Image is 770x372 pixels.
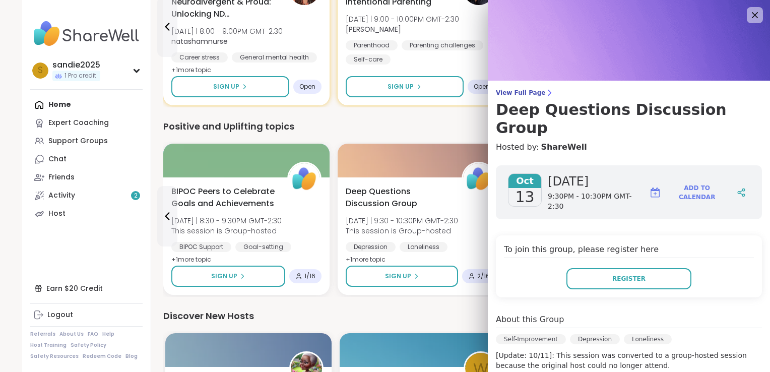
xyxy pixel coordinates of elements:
[134,192,138,200] span: 2
[346,14,459,24] span: [DATE] | 9:00 - 10:00PM GMT-2:30
[48,118,109,128] div: Expert Coaching
[508,174,542,188] span: Oct
[474,83,490,91] span: Open
[30,279,143,297] div: Earn $20 Credit
[30,342,67,349] a: Host Training
[171,266,285,287] button: Sign Up
[88,331,98,338] a: FAQ
[171,216,282,226] span: [DATE] | 8:30 - 9:30PM GMT-2:30
[125,353,138,360] a: Blog
[102,331,114,338] a: Help
[171,226,282,236] span: This session is Group-hosted
[171,185,276,210] span: BIPOC Peers to Celebrate Goals and Achievements
[496,141,762,153] h4: Hosted by:
[38,64,43,77] span: s
[171,36,228,46] b: natashamnurse
[48,191,75,201] div: Activity
[385,272,411,281] span: Sign Up
[211,272,237,281] span: Sign Up
[496,89,762,137] a: View Full PageDeep Questions Discussion Group
[83,353,121,360] a: Redeem Code
[665,183,729,202] span: Add to Calendar
[48,136,108,146] div: Support Groups
[48,209,66,219] div: Host
[566,268,691,289] button: Register
[65,72,96,80] span: 1 Pro credit
[59,331,84,338] a: About Us
[30,168,143,187] a: Friends
[624,334,672,344] div: Loneliness
[232,52,317,63] div: General mental health
[171,52,228,63] div: Career stress
[48,172,75,182] div: Friends
[52,59,100,71] div: sandie2025
[496,89,762,97] span: View Full Page
[30,150,143,168] a: Chat
[30,306,143,324] a: Logout
[649,187,661,199] img: ShareWell Logomark
[346,266,458,287] button: Sign Up
[570,334,620,344] div: Depression
[346,216,458,226] span: [DATE] | 9:30 - 10:30PM GMT-2:30
[612,274,646,283] span: Register
[645,177,733,208] button: Add to Calendar
[346,54,391,65] div: Self-care
[30,353,79,360] a: Safety Resources
[346,226,458,236] span: This session is Group-hosted
[496,101,762,137] h3: Deep Questions Discussion Group
[504,243,754,258] h4: To join this group, please register here
[346,242,396,252] div: Depression
[30,331,55,338] a: Referrals
[30,187,143,205] a: Activity2
[163,119,736,134] div: Positive and Uplifting topics
[346,40,398,50] div: Parenthood
[515,188,534,206] span: 13
[289,163,320,195] img: ShareWell
[163,309,736,323] div: Discover New Hosts
[235,242,291,252] div: Goal-setting
[388,82,414,91] span: Sign Up
[496,314,564,326] h4: About this Group
[402,40,483,50] div: Parenting challenges
[477,272,490,280] span: 2 / 16
[30,114,143,132] a: Expert Coaching
[541,141,587,153] a: ShareWell
[71,342,106,349] a: Safety Policy
[548,192,645,211] span: 9:30PM - 10:30PM GMT-2:30
[400,242,447,252] div: Loneliness
[346,76,464,97] button: Sign Up
[496,334,566,344] div: Self-Improvement
[30,205,143,223] a: Host
[548,173,645,190] span: [DATE]
[47,310,73,320] div: Logout
[171,76,289,97] button: Sign Up
[171,26,283,36] span: [DATE] | 8:00 - 9:00PM GMT-2:30
[346,24,401,34] b: [PERSON_NAME]
[463,163,494,195] img: ShareWell
[213,82,239,91] span: Sign Up
[30,16,143,51] img: ShareWell Nav Logo
[171,242,231,252] div: BIPOC Support
[30,132,143,150] a: Support Groups
[304,272,315,280] span: 1 / 16
[346,185,451,210] span: Deep Questions Discussion Group
[48,154,67,164] div: Chat
[299,83,315,91] span: Open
